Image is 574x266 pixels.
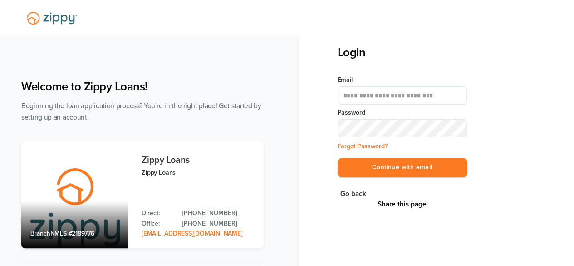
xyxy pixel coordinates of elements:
label: Email [338,75,467,85]
button: Share This Page [375,200,429,209]
a: Direct Phone: 512-975-2947 [182,208,255,218]
span: NMLS #2189776 [50,230,94,237]
p: Office: [142,219,173,229]
label: Password [338,108,467,117]
a: Email Address: zippyguide@zippymh.com [142,230,242,237]
button: Continue with email [338,158,467,177]
p: Zippy Loans [142,167,255,178]
span: Branch [30,230,50,237]
img: Lender Logo [21,8,83,29]
input: Email Address [338,86,467,105]
h3: Zippy Loans [142,155,255,165]
button: Go back [338,188,369,200]
p: Direct: [142,208,173,218]
a: Office Phone: 512-975-2947 [182,219,255,229]
span: Beginning the loan application process? You're in the right place! Get started by setting up an a... [21,102,261,121]
h3: Login [338,45,467,60]
a: Forgot Password? [338,142,388,150]
h1: Welcome to Zippy Loans! [21,80,264,94]
input: Input Password [338,119,467,137]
